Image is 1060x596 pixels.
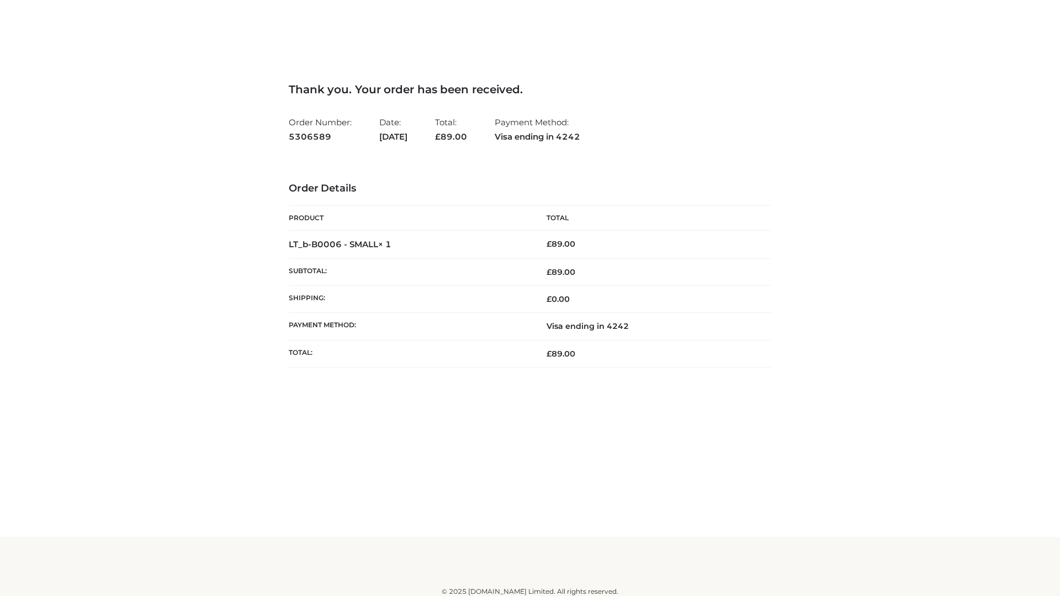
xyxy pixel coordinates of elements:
th: Total [530,206,771,231]
strong: 5306589 [289,130,352,144]
li: Payment Method: [495,113,580,146]
th: Subtotal: [289,258,530,285]
span: £ [547,267,552,277]
th: Shipping: [289,286,530,313]
bdi: 0.00 [547,294,570,304]
strong: Visa ending in 4242 [495,130,580,144]
th: Total: [289,340,530,367]
strong: LT_b-B0006 - SMALL [289,239,391,249]
li: Order Number: [289,113,352,146]
span: £ [547,239,552,249]
h3: Order Details [289,183,771,195]
span: £ [435,131,441,142]
td: Visa ending in 4242 [530,313,771,340]
h3: Thank you. Your order has been received. [289,83,771,96]
strong: [DATE] [379,130,407,144]
span: 89.00 [547,349,575,359]
span: 89.00 [547,267,575,277]
li: Date: [379,113,407,146]
span: 89.00 [435,131,467,142]
span: £ [547,294,552,304]
span: £ [547,349,552,359]
li: Total: [435,113,467,146]
th: Product [289,206,530,231]
th: Payment method: [289,313,530,340]
strong: × 1 [378,239,391,249]
bdi: 89.00 [547,239,575,249]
